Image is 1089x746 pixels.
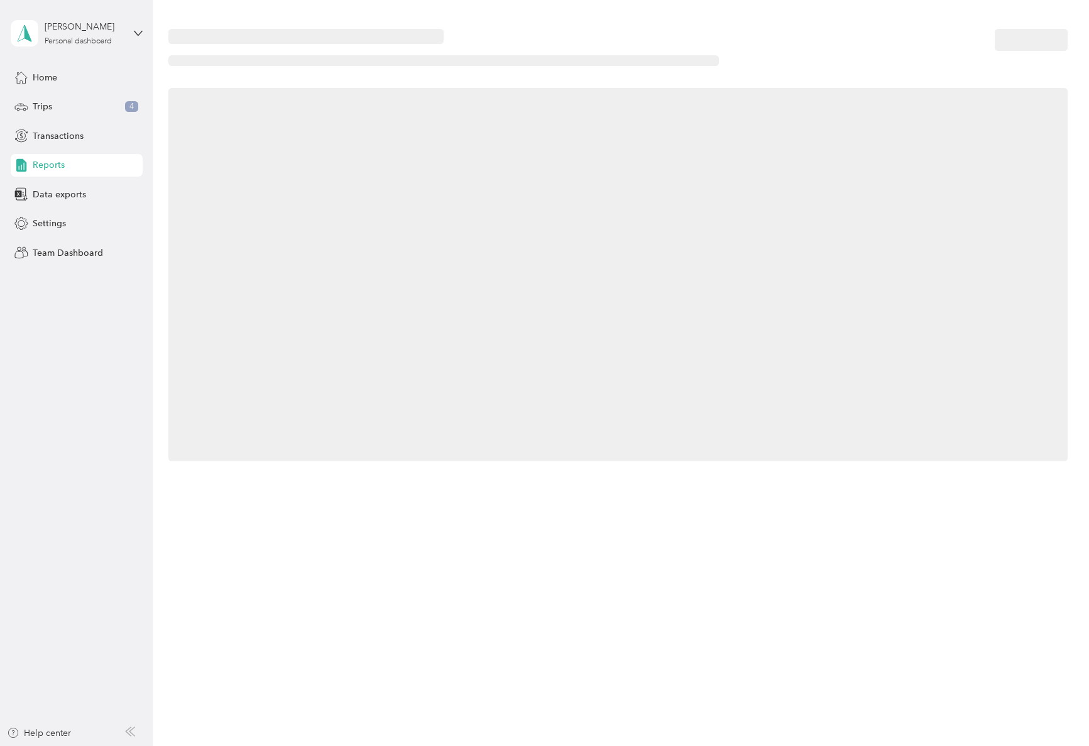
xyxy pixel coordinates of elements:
span: 4 [125,101,138,112]
iframe: Everlance-gr Chat Button Frame [1019,676,1089,746]
div: Personal dashboard [45,38,112,45]
span: Settings [33,217,66,230]
span: Home [33,71,57,84]
button: Help center [7,727,71,740]
span: Data exports [33,188,86,201]
div: [PERSON_NAME] [45,20,123,33]
span: Trips [33,100,52,113]
span: Team Dashboard [33,246,103,260]
span: Transactions [33,129,84,143]
span: Reports [33,158,65,172]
